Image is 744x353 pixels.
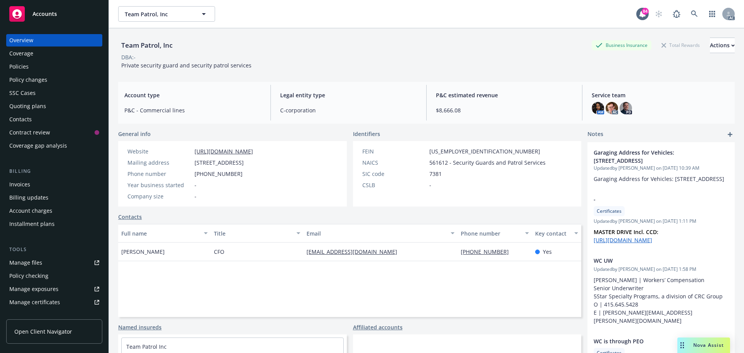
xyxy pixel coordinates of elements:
a: Account charges [6,205,102,217]
a: Manage certificates [6,296,102,308]
div: CSLB [362,181,426,189]
span: Manage exposures [6,283,102,295]
a: Quoting plans [6,100,102,112]
div: Contacts [9,113,32,126]
div: Website [127,147,191,155]
button: Full name [118,224,211,243]
span: Account type [124,91,261,99]
a: SSC Cases [6,87,102,99]
span: Accounts [33,11,57,17]
span: [PHONE_NUMBER] [195,170,243,178]
a: Contract review [6,126,102,139]
div: 84 [642,8,649,15]
div: Coverage gap analysis [9,139,67,152]
div: Garaging Address for Vehicles: [STREET_ADDRESS]Updatedby [PERSON_NAME] on [DATE] 10:39 AMGaraging... [587,142,735,189]
a: [URL][DOMAIN_NAME] [195,148,253,155]
div: Year business started [127,181,191,189]
div: Business Insurance [592,40,651,50]
div: Quoting plans [9,100,46,112]
div: Phone number [461,229,520,238]
a: Contacts [6,113,102,126]
span: C-corporation [280,106,417,114]
span: $8,666.08 [436,106,573,114]
span: - [594,195,708,203]
div: Company size [127,192,191,200]
div: Team Patrol, Inc [118,40,176,50]
span: Garaging Address for Vehicles: [STREET_ADDRESS] [594,175,724,183]
span: 7381 [429,170,442,178]
button: Team Patrol, Inc [118,6,215,22]
div: NAICS [362,158,426,167]
a: Coverage [6,47,102,60]
a: Manage files [6,257,102,269]
span: Nova Assist [693,342,724,348]
div: Contract review [9,126,50,139]
span: P&C estimated revenue [436,91,573,99]
a: Overview [6,34,102,46]
img: photo [620,102,632,114]
div: Full name [121,229,199,238]
div: Actions [710,38,735,53]
span: CFO [214,248,224,256]
span: Yes [543,248,552,256]
button: Title [211,224,303,243]
span: Garaging Address for Vehicles: [STREET_ADDRESS] [594,148,708,165]
span: Notes [587,130,603,139]
a: Policy changes [6,74,102,86]
span: [PERSON_NAME] [121,248,165,256]
div: Overview [9,34,33,46]
span: Service team [592,91,728,99]
div: Billing [6,167,102,175]
span: Identifiers [353,130,380,138]
div: Billing updates [9,191,48,204]
div: Policies [9,60,29,73]
span: P&C - Commercial lines [124,106,261,114]
span: 561612 - Security Guards and Patrol Services [429,158,546,167]
span: Updated by [PERSON_NAME] on [DATE] 1:58 PM [594,266,728,273]
div: SIC code [362,170,426,178]
a: Report a Bug [669,6,684,22]
div: Invoices [9,178,30,191]
div: Email [307,229,446,238]
div: Manage claims [9,309,48,322]
div: Tools [6,246,102,253]
div: Title [214,229,292,238]
a: Policies [6,60,102,73]
a: Accounts [6,3,102,25]
a: Search [687,6,702,22]
span: Updated by [PERSON_NAME] on [DATE] 10:39 AM [594,165,728,172]
div: Manage exposures [9,283,59,295]
div: Coverage [9,47,33,60]
div: Installment plans [9,218,55,230]
span: General info [118,130,151,138]
a: Policy checking [6,270,102,282]
a: Invoices [6,178,102,191]
span: Team Patrol, Inc [125,10,192,18]
strong: MASTER DRIVE Incl. CCD: [594,228,658,236]
a: Billing updates [6,191,102,204]
div: Manage certificates [9,296,60,308]
span: - [429,181,431,189]
div: Account charges [9,205,52,217]
div: -CertificatesUpdatedby [PERSON_NAME] on [DATE] 1:11 PMMASTER DRIVE Incl. CCD: [URL][DOMAIN_NAME] [587,189,735,250]
div: Policy changes [9,74,47,86]
div: Mailing address [127,158,191,167]
div: DBA: - [121,53,136,61]
a: Coverage gap analysis [6,139,102,152]
a: Installment plans [6,218,102,230]
a: Affiliated accounts [353,323,403,331]
span: WC is through PEO [594,337,708,345]
span: Private security guard and security patrol services [121,62,251,69]
span: - [195,192,196,200]
div: WC UWUpdatedby [PERSON_NAME] on [DATE] 1:58 PM[PERSON_NAME] | Workers’ Compensation Senior Underw... [587,250,735,331]
a: [PHONE_NUMBER] [461,248,515,255]
div: FEIN [362,147,426,155]
div: Policy checking [9,270,48,282]
img: photo [606,102,618,114]
span: [STREET_ADDRESS] [195,158,244,167]
span: - [195,181,196,189]
div: SSC Cases [9,87,36,99]
a: Contacts [118,213,142,221]
a: Manage claims [6,309,102,322]
button: Email [303,224,458,243]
